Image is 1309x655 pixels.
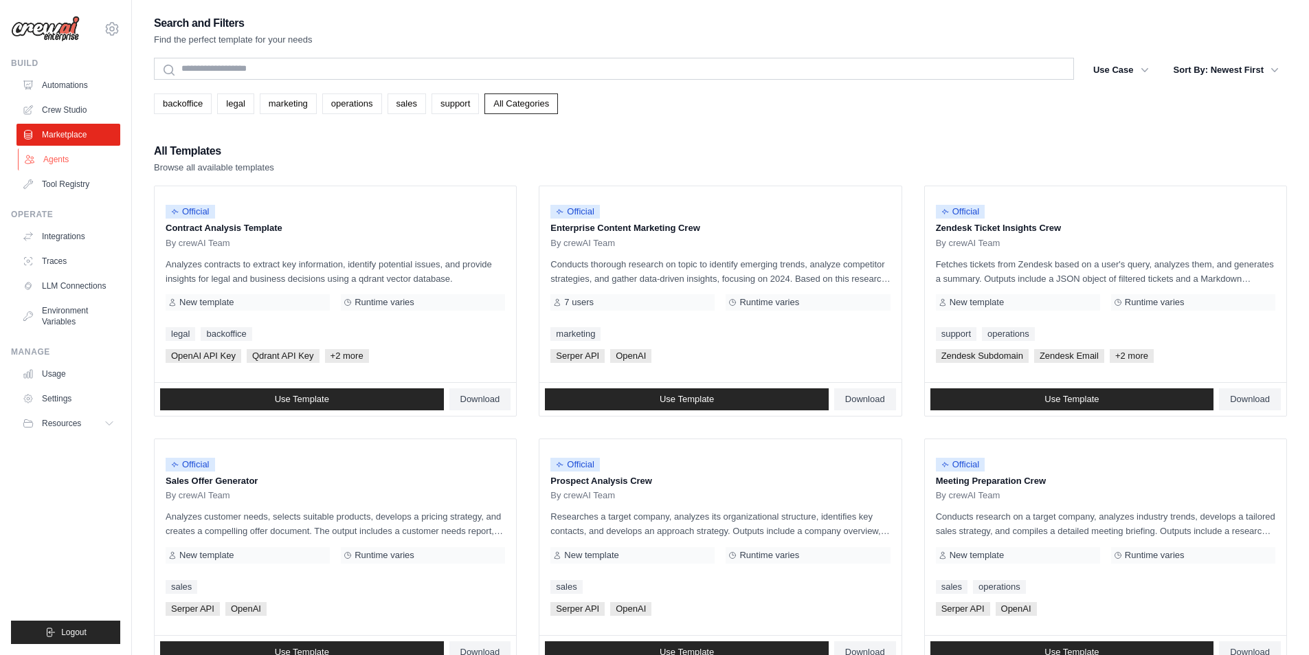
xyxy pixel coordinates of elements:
[16,74,120,96] a: Automations
[936,257,1275,286] p: Fetches tickets from Zendesk based on a user's query, analyzes them, and generates a summary. Out...
[160,388,444,410] a: Use Template
[166,349,241,363] span: OpenAI API Key
[166,602,220,616] span: Serper API
[355,550,414,561] span: Runtime varies
[1219,388,1281,410] a: Download
[355,297,414,308] span: Runtime varies
[16,412,120,434] button: Resources
[201,327,251,341] a: backoffice
[739,297,799,308] span: Runtime varies
[834,388,896,410] a: Download
[936,349,1029,363] span: Zendesk Subdomain
[973,580,1026,594] a: operations
[166,509,505,538] p: Analyzes customer needs, selects suitable products, develops a pricing strategy, and creates a co...
[610,349,651,363] span: OpenAI
[936,205,985,219] span: Official
[166,205,215,219] span: Official
[16,173,120,195] a: Tool Registry
[550,474,890,488] p: Prospect Analysis Crew
[166,327,195,341] a: legal
[550,238,615,249] span: By crewAI Team
[61,627,87,638] span: Logout
[166,257,505,286] p: Analyzes contracts to extract key information, identify potential issues, and provide insights fo...
[550,327,601,341] a: marketing
[484,93,558,114] a: All Categories
[16,250,120,272] a: Traces
[1165,58,1287,82] button: Sort By: Newest First
[154,161,274,175] p: Browse all available templates
[18,148,122,170] a: Agents
[154,142,274,161] h2: All Templates
[166,238,230,249] span: By crewAI Team
[550,602,605,616] span: Serper API
[179,550,234,561] span: New template
[950,550,1004,561] span: New template
[564,550,618,561] span: New template
[1230,394,1270,405] span: Download
[42,418,81,429] span: Resources
[936,490,1000,501] span: By crewAI Team
[11,16,80,42] img: Logo
[166,580,197,594] a: sales
[550,458,600,471] span: Official
[225,602,267,616] span: OpenAI
[154,14,313,33] h2: Search and Filters
[982,327,1035,341] a: operations
[936,458,985,471] span: Official
[930,388,1214,410] a: Use Template
[1125,297,1185,308] span: Runtime varies
[275,394,329,405] span: Use Template
[550,205,600,219] span: Official
[16,388,120,410] a: Settings
[550,509,890,538] p: Researches a target company, analyzes its organizational structure, identifies key contacts, and ...
[217,93,254,114] a: legal
[1125,550,1185,561] span: Runtime varies
[550,349,605,363] span: Serper API
[660,394,714,405] span: Use Template
[179,297,234,308] span: New template
[739,550,799,561] span: Runtime varies
[936,327,976,341] a: support
[16,275,120,297] a: LLM Connections
[16,225,120,247] a: Integrations
[845,394,885,405] span: Download
[16,124,120,146] a: Marketplace
[11,346,120,357] div: Manage
[1034,349,1104,363] span: Zendesk Email
[166,458,215,471] span: Official
[16,363,120,385] a: Usage
[166,474,505,488] p: Sales Offer Generator
[449,388,511,410] a: Download
[432,93,479,114] a: support
[16,99,120,121] a: Crew Studio
[550,490,615,501] span: By crewAI Team
[247,349,320,363] span: Qdrant API Key
[166,221,505,235] p: Contract Analysis Template
[936,602,990,616] span: Serper API
[610,602,651,616] span: OpenAI
[545,388,829,410] a: Use Template
[166,490,230,501] span: By crewAI Team
[325,349,369,363] span: +2 more
[154,33,313,47] p: Find the perfect template for your needs
[936,509,1275,538] p: Conducts research on a target company, analyzes industry trends, develops a tailored sales strate...
[1044,394,1099,405] span: Use Template
[11,209,120,220] div: Operate
[564,297,594,308] span: 7 users
[11,621,120,644] button: Logout
[388,93,426,114] a: sales
[950,297,1004,308] span: New template
[460,394,500,405] span: Download
[936,238,1000,249] span: By crewAI Team
[260,93,317,114] a: marketing
[1110,349,1154,363] span: +2 more
[550,580,582,594] a: sales
[550,257,890,286] p: Conducts thorough research on topic to identify emerging trends, analyze competitor strategies, a...
[1085,58,1157,82] button: Use Case
[996,602,1037,616] span: OpenAI
[322,93,382,114] a: operations
[154,93,212,114] a: backoffice
[550,221,890,235] p: Enterprise Content Marketing Crew
[936,474,1275,488] p: Meeting Preparation Crew
[11,58,120,69] div: Build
